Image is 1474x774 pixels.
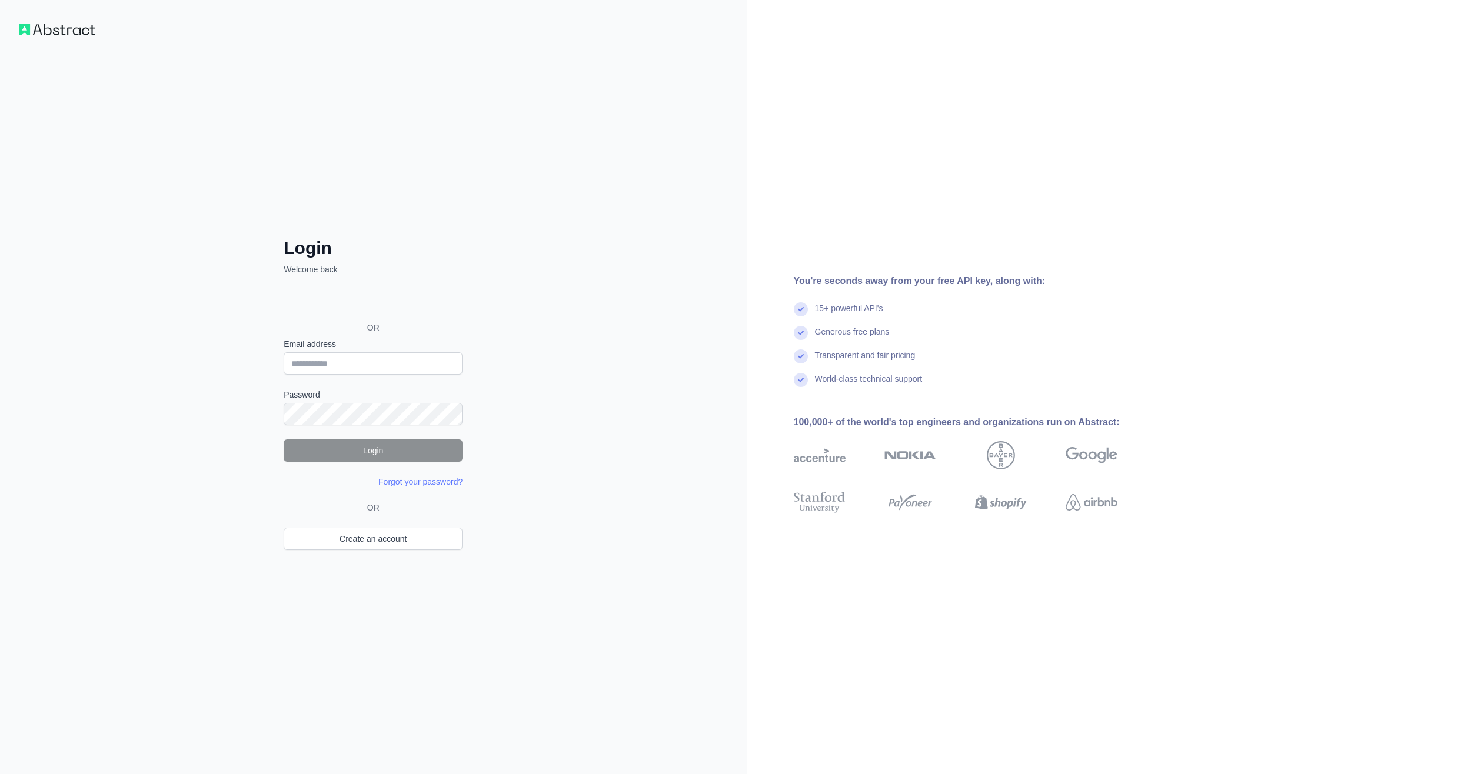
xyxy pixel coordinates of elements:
div: Transparent and fair pricing [815,349,916,373]
a: Create an account [284,528,463,550]
h2: Login [284,238,463,259]
p: Welcome back [284,263,463,275]
img: bayer [987,441,1015,469]
div: Generous free plans [815,326,890,349]
label: Password [284,389,463,401]
div: 15+ powerful API's [815,302,883,326]
img: google [1066,441,1117,469]
img: shopify [975,489,1027,515]
img: accenture [794,441,846,469]
div: World-class technical support [815,373,923,396]
img: check mark [794,326,808,340]
img: payoneer [884,489,936,515]
img: airbnb [1066,489,1117,515]
span: OR [362,502,384,513]
span: OR [358,322,389,333]
img: nokia [884,441,936,469]
img: check mark [794,302,808,316]
button: Login [284,439,463,462]
img: Workflow [19,24,95,35]
iframe: Tombol Login dengan Google [278,288,466,314]
div: You're seconds away from your free API key, along with: [794,274,1155,288]
div: 100,000+ of the world's top engineers and organizations run on Abstract: [794,415,1155,429]
a: Forgot your password? [378,477,463,486]
img: check mark [794,373,808,387]
img: check mark [794,349,808,363]
label: Email address [284,338,463,350]
img: stanford university [794,489,846,515]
